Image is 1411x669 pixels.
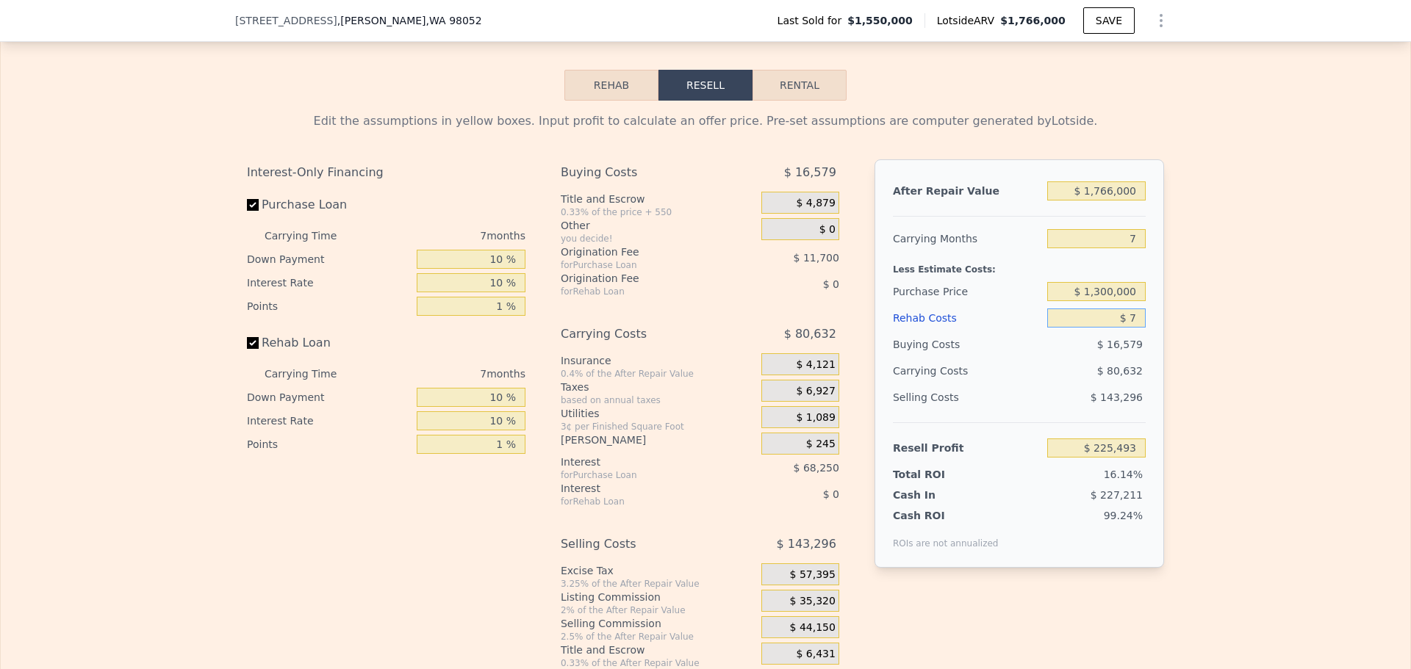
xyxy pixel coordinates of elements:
[784,321,836,347] span: $ 80,632
[561,631,755,643] div: 2.5% of the After Repair Value
[561,159,725,186] div: Buying Costs
[561,421,755,433] div: 3¢ per Finished Square Foot
[564,70,658,101] button: Rehab
[561,657,755,669] div: 0.33% of the After Repair Value
[893,523,999,549] div: ROIs are not annualized
[778,13,848,28] span: Last Sold for
[247,159,525,186] div: Interest-Only Financing
[561,406,755,421] div: Utilities
[561,604,755,616] div: 2% of the After Repair Value
[247,271,411,294] div: Interest Rate
[790,595,836,608] span: $ 35,320
[823,488,839,500] span: $ 0
[561,590,755,604] div: Listing Commission
[561,259,725,271] div: for Purchase Loan
[1146,6,1176,35] button: Show Options
[561,496,725,507] div: for Rehab Loan
[893,331,1041,358] div: Buying Costs
[247,433,411,456] div: Points
[784,159,836,186] span: $ 16,579
[265,362,360,386] div: Carrying Time
[561,353,755,368] div: Insurance
[561,469,725,481] div: for Purchase Loan
[561,192,755,206] div: Title and Escrow
[247,247,411,271] div: Down Payment
[1091,391,1143,403] span: $ 143,296
[893,252,1146,278] div: Less Estimate Costs:
[796,411,835,424] span: $ 1,089
[893,384,1041,411] div: Selling Costs
[796,385,835,398] span: $ 6,927
[561,616,755,631] div: Selling Commission
[247,386,411,409] div: Down Payment
[561,380,755,394] div: Taxes
[847,13,913,28] span: $1,550,000
[247,112,1164,130] div: Edit the assumptions in yellow boxes. Input profit to calculate an offer price. Pre-set assumptio...
[265,224,360,247] div: Carrying Time
[426,15,482,26] span: , WA 98052
[893,508,999,523] div: Cash ROI
[561,578,755,590] div: 3.25% of the After Repair Value
[893,358,985,384] div: Carrying Costs
[796,648,835,661] span: $ 6,431
[366,224,525,247] div: 7 months
[893,435,1041,461] div: Resell Profit
[337,13,482,28] span: , [PERSON_NAME]
[937,13,1000,28] span: Lotside ARV
[893,278,1041,305] div: Purchase Price
[796,358,835,372] span: $ 4,121
[893,488,985,502] div: Cash In
[1000,15,1066,26] span: $1,766,000
[753,70,847,101] button: Rental
[561,455,725,469] div: Interest
[1097,365,1143,377] span: $ 80,632
[247,330,411,356] label: Rehab Loan
[247,337,259,349] input: Rehab Loan
[561,286,725,297] div: for Rehab Loan
[790,568,836,582] span: $ 57,395
[247,199,259,211] input: Purchase Loan
[794,462,839,474] span: $ 68,250
[561,433,755,447] div: [PERSON_NAME]
[790,621,836,634] span: $ 44,150
[1083,7,1135,34] button: SAVE
[561,245,725,259] div: Origination Fee
[796,197,835,210] span: $ 4,879
[561,271,725,286] div: Origination Fee
[235,13,337,28] span: [STREET_ADDRESS]
[893,178,1041,204] div: After Repair Value
[1104,469,1143,480] span: 16.14%
[823,278,839,290] span: $ 0
[247,294,411,318] div: Points
[561,394,755,406] div: based on annual taxes
[776,531,836,557] span: $ 143,296
[794,252,839,264] span: $ 11,700
[1091,489,1143,501] span: $ 227,211
[561,368,755,380] div: 0.4% of the After Repair Value
[893,225,1041,252] div: Carrying Months
[893,467,985,482] div: Total ROI
[561,233,755,245] div: you decide!
[561,321,725,347] div: Carrying Costs
[1104,510,1143,521] span: 99.24%
[561,218,755,233] div: Other
[806,438,836,451] span: $ 245
[561,643,755,657] div: Title and Escrow
[561,481,725,496] div: Interest
[247,192,411,218] label: Purchase Loan
[561,206,755,218] div: 0.33% of the price + 550
[1097,339,1143,350] span: $ 16,579
[561,531,725,557] div: Selling Costs
[658,70,753,101] button: Resell
[561,563,755,578] div: Excise Tax
[819,223,836,236] span: $ 0
[366,362,525,386] div: 7 months
[893,305,1041,331] div: Rehab Costs
[247,409,411,433] div: Interest Rate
